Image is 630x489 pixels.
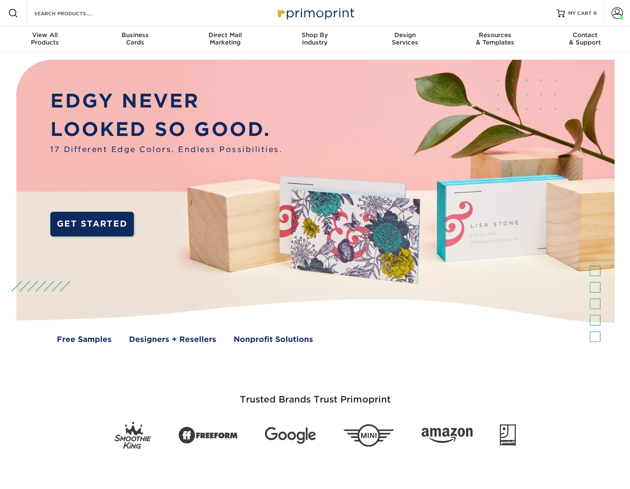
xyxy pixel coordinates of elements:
div: & Support [540,31,630,46]
a: Nonprofit Solutions [234,334,313,345]
span: Shop By [270,31,360,39]
img: Smoothie King [115,421,151,449]
img: Amazon [422,428,473,443]
a: Contact& Support [540,26,630,53]
span: Direct Mail [180,31,270,39]
a: BusinessCards [90,26,180,53]
input: SEARCH PRODUCTS..... [33,8,114,18]
p: EDGY NEVER [50,87,282,115]
span: MY CART [568,10,592,17]
span: 0 [593,10,597,16]
p: LOOKED SO GOOD. [50,115,282,144]
a: Designers + Resellers [129,334,216,345]
div: & Templates [450,31,540,46]
span: 17 Different Edge Colors. Endless Possibilities. [50,144,282,155]
div: Services [360,31,450,46]
img: Goodwill [500,424,516,447]
span: Design [360,31,450,39]
a: DesignServices [360,26,450,53]
img: Primoprint [274,4,356,22]
div: Cards [90,31,180,46]
div: Industry [270,31,360,46]
h3: Trusted Brands Trust Primoprint [74,374,556,415]
div: Marketing [180,31,270,46]
img: Freeform [178,422,238,449]
img: Mini [343,424,394,447]
a: Resources& Templates [450,26,540,53]
a: Free Samples [57,334,112,345]
span: Business [90,31,180,39]
span: Resources [450,31,540,39]
a: GET STARTED [50,212,133,236]
span: Contact [540,31,630,39]
a: Direct MailMarketing [180,26,270,53]
img: Google [265,427,316,444]
a: Shop ByIndustry [270,26,360,53]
